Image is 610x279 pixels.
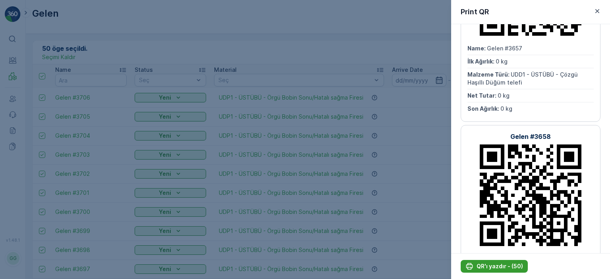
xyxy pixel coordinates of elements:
[467,71,578,86] span: UDD1 - ÜSTÜBÜ - Çözgü Haşıllı Düğüm telefi
[467,71,511,78] span: Malzeme Türü :
[461,6,489,17] p: Print QR
[467,45,487,52] span: Name :
[461,260,528,273] button: QR'ı yazdır - (50)
[35,143,47,150] span: 0 kg
[40,183,52,189] span: 0 kg
[37,169,49,176] span: 0 kg
[7,143,35,150] span: İlk Ağırlık :
[467,58,496,65] span: İlk Ağırlık :
[7,156,50,163] span: Malzeme Türü :
[50,156,183,163] span: UD1 - ÜSTÜBÜ - Atkı/Tarak Kenar uzunluğu firesi
[500,105,512,112] span: 0 kg
[467,105,500,112] span: Son Ağırlık :
[496,58,508,65] span: 0 kg
[7,169,37,176] span: Net Tutar :
[487,45,522,52] span: Gelen #3657
[7,130,26,137] span: Name :
[467,92,498,99] span: Net Tutar :
[7,183,40,189] span: Son Ağırlık :
[285,7,324,16] p: Gelen #3616
[498,92,510,99] span: 0 kg
[477,262,523,270] p: QR'ı yazdır - (50)
[26,130,61,137] span: Gelen #3616
[510,132,551,141] p: Gelen #3658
